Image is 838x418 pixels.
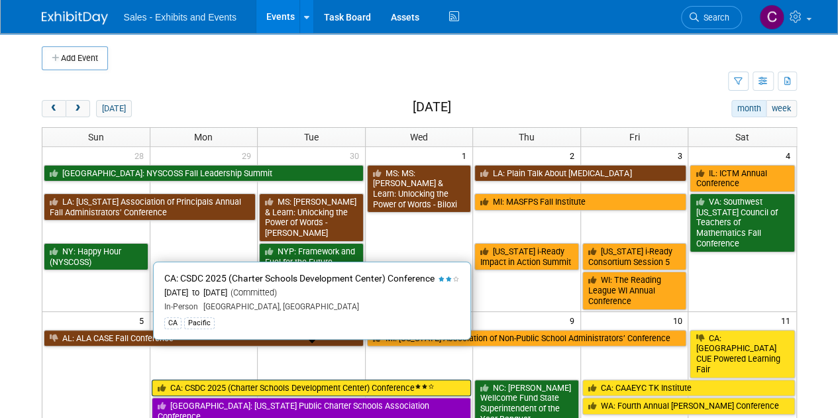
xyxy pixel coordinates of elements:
span: 5 [138,312,150,329]
a: WI: The Reading League WI Annual Conference [582,272,687,309]
a: [US_STATE] i-Ready Impact in Action Summit [474,243,579,270]
a: CA: CSDC 2025 (Charter Schools Development Center) Conference [152,380,472,397]
button: next [66,100,90,117]
button: Add Event [42,46,108,70]
a: MI: MASFPS Fall Institute [474,193,686,211]
span: Fri [629,132,640,142]
a: CA: CAAEYC TK Institute [582,380,795,397]
a: MS: MS: [PERSON_NAME] & Learn: Unlocking the Power of Words - Biloxi [367,165,472,213]
a: VA: Southwest [US_STATE] Council of Teachers of Mathematics Fall Conference [690,193,794,252]
img: Christine Lurz [759,5,784,30]
span: 11 [780,312,796,329]
span: 10 [671,312,688,329]
span: 28 [133,147,150,164]
a: CA: [GEOGRAPHIC_DATA] CUE Powered Learning Fair [690,330,794,378]
span: 29 [240,147,257,164]
span: Sun [88,132,104,142]
div: CA [164,317,182,329]
span: (Committed) [227,287,277,297]
button: prev [42,100,66,117]
div: Pacific [184,317,215,329]
a: [GEOGRAPHIC_DATA]: NYSCOSS Fall Leadership Summit [44,165,364,182]
a: LA: Plain Talk About [MEDICAL_DATA] [474,165,686,182]
button: month [731,100,766,117]
span: CA: CSDC 2025 (Charter Schools Development Center) Conference [164,273,435,284]
a: NY: Happy Hour (NYSCOSS) [44,243,148,270]
span: 9 [568,312,580,329]
div: [DATE] to [DATE] [164,287,460,299]
span: In-Person [164,302,198,311]
span: Wed [410,132,428,142]
span: Search [699,13,729,23]
h2: [DATE] [412,100,450,115]
span: [GEOGRAPHIC_DATA], [GEOGRAPHIC_DATA] [198,302,359,311]
a: MS: [PERSON_NAME] & Learn: Unlocking the Power of Words - [PERSON_NAME] [259,193,364,242]
img: ExhibitDay [42,11,108,25]
span: Mon [194,132,213,142]
a: LA: [US_STATE] Association of Principals Annual Fall Administrators’ Conference [44,193,256,221]
span: 2 [568,147,580,164]
span: 3 [676,147,688,164]
span: 30 [348,147,365,164]
button: [DATE] [96,100,131,117]
span: 4 [784,147,796,164]
a: WA: Fourth Annual [PERSON_NAME] Conference [582,397,795,415]
a: [US_STATE] i-Ready Consortium Session 5 [582,243,687,270]
a: NYP: Framework and Fuel for the Future [DEMOGRAPHIC_DATA] Schools Conference 2025 [259,243,364,302]
a: MI: [US_STATE] Association of Non-Public School Administrators’ Conference [367,330,687,347]
span: Sat [735,132,749,142]
span: 1 [460,147,472,164]
span: Thu [519,132,535,142]
a: AL: ALA CASE Fall Conference [44,330,364,347]
span: Sales - Exhibits and Events [124,12,236,23]
a: IL: ICTM Annual Conference [690,165,794,192]
span: Tue [304,132,319,142]
a: Search [681,6,742,29]
button: week [766,100,796,117]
